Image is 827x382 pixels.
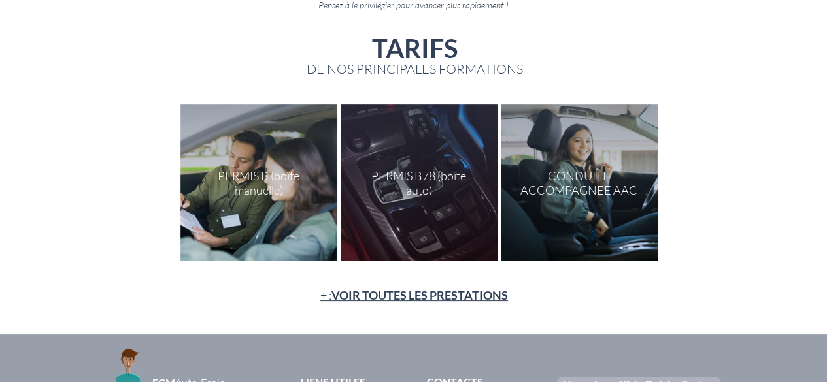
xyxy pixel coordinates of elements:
[331,288,508,302] span: VOIR TOUTES LES PRESTATIONS
[307,61,523,77] span: DE NOS PRINCIPALES FORMATIONS
[372,33,458,64] span: TARIFS
[766,321,827,382] iframe: Wix Chat
[320,288,508,302] span: + :
[320,288,508,302] a: + :VOIR TOUTES LES PRESTATIONS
